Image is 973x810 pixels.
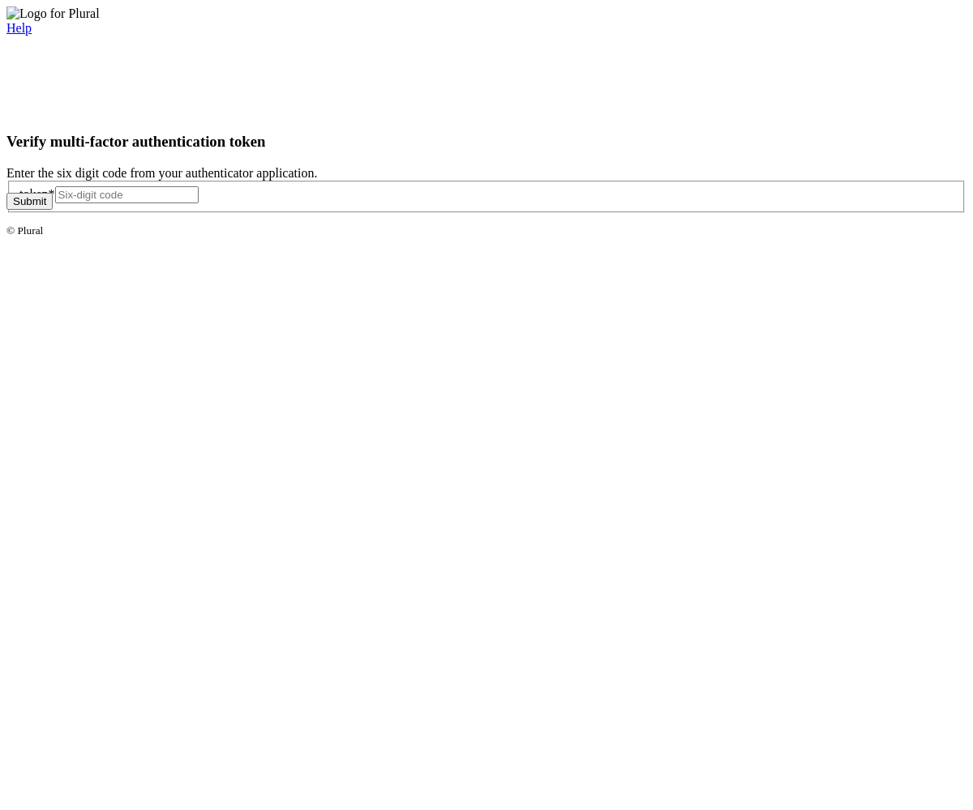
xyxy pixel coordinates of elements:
[6,6,100,21] img: Logo for Plural
[6,193,53,210] button: Submit
[19,187,55,201] label: token
[6,224,43,237] small: © Plural
[6,133,967,151] h3: Verify multi-factor authentication token
[55,186,199,203] input: Six-digit code
[6,166,967,181] div: Enter the six digit code from your authenticator application.
[6,21,32,35] a: Help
